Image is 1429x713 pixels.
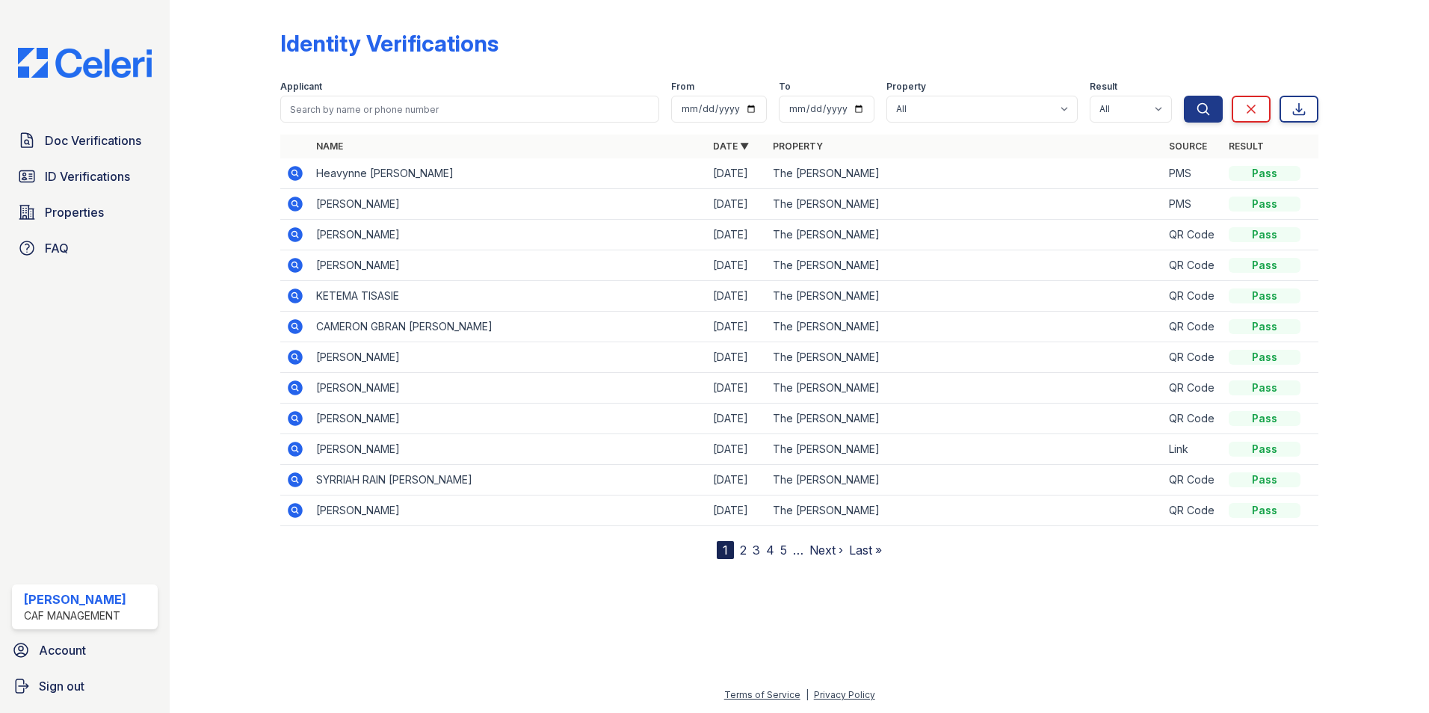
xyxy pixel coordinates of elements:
div: Pass [1229,166,1300,181]
td: [DATE] [707,281,767,312]
a: Last » [849,543,882,558]
td: KETEMA TISASIE [310,281,707,312]
span: Account [39,641,86,659]
a: Terms of Service [724,689,800,700]
td: [PERSON_NAME] [310,250,707,281]
span: FAQ [45,239,69,257]
div: Pass [1229,472,1300,487]
td: PMS [1163,189,1223,220]
td: [PERSON_NAME] [310,220,707,250]
td: [PERSON_NAME] [310,404,707,434]
a: Date ▼ [713,141,749,152]
a: Source [1169,141,1207,152]
td: The [PERSON_NAME] [767,312,1164,342]
label: To [779,81,791,93]
td: [PERSON_NAME] [310,373,707,404]
td: [DATE] [707,404,767,434]
span: Doc Verifications [45,132,141,149]
td: [DATE] [707,373,767,404]
a: Account [6,635,164,665]
a: Property [773,141,823,152]
td: [DATE] [707,312,767,342]
div: | [806,689,809,700]
td: QR Code [1163,312,1223,342]
span: … [793,541,803,559]
td: [DATE] [707,496,767,526]
div: CAF Management [24,608,126,623]
td: [DATE] [707,158,767,189]
a: 4 [766,543,774,558]
div: Pass [1229,288,1300,303]
div: Pass [1229,197,1300,212]
a: ID Verifications [12,161,158,191]
td: The [PERSON_NAME] [767,434,1164,465]
td: SYRRIAH RAIN [PERSON_NAME] [310,465,707,496]
td: The [PERSON_NAME] [767,496,1164,526]
td: [DATE] [707,434,767,465]
td: The [PERSON_NAME] [767,220,1164,250]
span: Properties [45,203,104,221]
td: [PERSON_NAME] [310,434,707,465]
div: [PERSON_NAME] [24,590,126,608]
div: Pass [1229,319,1300,334]
td: [PERSON_NAME] [310,342,707,373]
td: [DATE] [707,465,767,496]
div: 1 [717,541,734,559]
td: [DATE] [707,342,767,373]
div: Pass [1229,411,1300,426]
td: QR Code [1163,281,1223,312]
a: Properties [12,197,158,227]
a: Sign out [6,671,164,701]
label: From [671,81,694,93]
a: 5 [780,543,787,558]
a: Doc Verifications [12,126,158,155]
div: Identity Verifications [280,30,499,57]
td: The [PERSON_NAME] [767,158,1164,189]
a: Next › [809,543,843,558]
td: QR Code [1163,250,1223,281]
div: Pass [1229,258,1300,273]
img: CE_Logo_Blue-a8612792a0a2168367f1c8372b55b34899dd931a85d93a1a3d3e32e68fde9ad4.png [6,48,164,78]
div: Pass [1229,350,1300,365]
td: The [PERSON_NAME] [767,250,1164,281]
td: [DATE] [707,250,767,281]
td: Link [1163,434,1223,465]
td: The [PERSON_NAME] [767,189,1164,220]
label: Applicant [280,81,322,93]
td: QR Code [1163,220,1223,250]
td: The [PERSON_NAME] [767,342,1164,373]
td: The [PERSON_NAME] [767,465,1164,496]
td: QR Code [1163,373,1223,404]
a: Name [316,141,343,152]
td: PMS [1163,158,1223,189]
div: Pass [1229,227,1300,242]
span: Sign out [39,677,84,695]
span: ID Verifications [45,167,130,185]
div: Pass [1229,503,1300,518]
a: Privacy Policy [814,689,875,700]
a: 3 [753,543,760,558]
a: 2 [740,543,747,558]
td: QR Code [1163,496,1223,526]
td: The [PERSON_NAME] [767,281,1164,312]
td: [DATE] [707,220,767,250]
a: FAQ [12,233,158,263]
td: [DATE] [707,189,767,220]
td: QR Code [1163,342,1223,373]
div: Pass [1229,380,1300,395]
div: Pass [1229,442,1300,457]
td: [PERSON_NAME] [310,189,707,220]
label: Result [1090,81,1117,93]
td: The [PERSON_NAME] [767,373,1164,404]
td: The [PERSON_NAME] [767,404,1164,434]
td: QR Code [1163,465,1223,496]
td: QR Code [1163,404,1223,434]
td: [PERSON_NAME] [310,496,707,526]
a: Result [1229,141,1264,152]
td: CAMERON GBRAN [PERSON_NAME] [310,312,707,342]
td: Heavynne [PERSON_NAME] [310,158,707,189]
label: Property [886,81,926,93]
input: Search by name or phone number [280,96,659,123]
